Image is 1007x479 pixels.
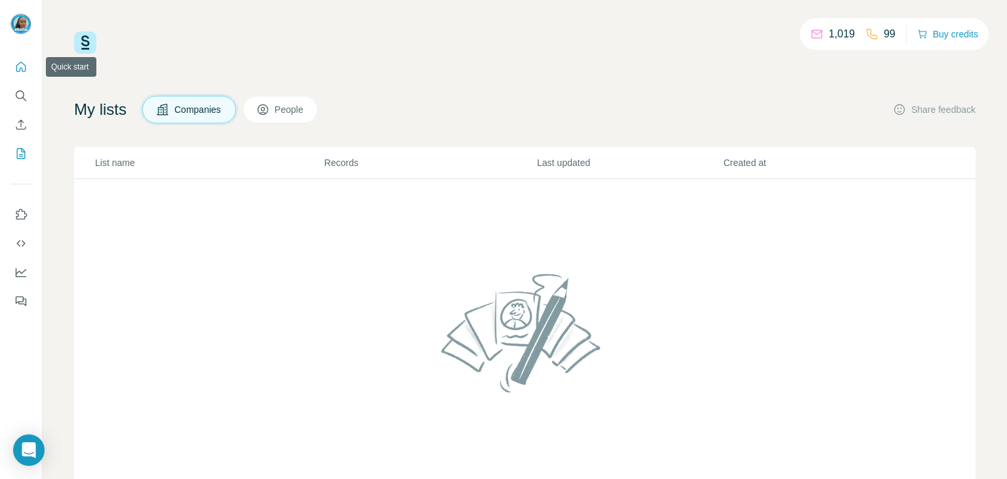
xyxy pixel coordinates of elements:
[275,103,305,116] span: People
[10,232,31,255] button: Use Surfe API
[829,26,855,42] p: 1,019
[174,103,222,116] span: Companies
[95,156,323,169] p: List name
[74,31,96,54] img: Surfe Logo
[884,26,896,42] p: 99
[325,156,536,169] p: Records
[10,113,31,136] button: Enrich CSV
[10,260,31,284] button: Dashboard
[10,55,31,79] button: Quick start
[13,434,45,466] div: Open Intercom Messenger
[10,203,31,226] button: Use Surfe on LinkedIn
[10,13,31,34] img: Avatar
[74,99,127,120] h4: My lists
[10,84,31,108] button: Search
[436,262,614,403] img: No lists found
[10,142,31,165] button: My lists
[917,25,978,43] button: Buy credits
[723,156,908,169] p: Created at
[893,103,976,116] button: Share feedback
[10,289,31,313] button: Feedback
[537,156,722,169] p: Last updated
